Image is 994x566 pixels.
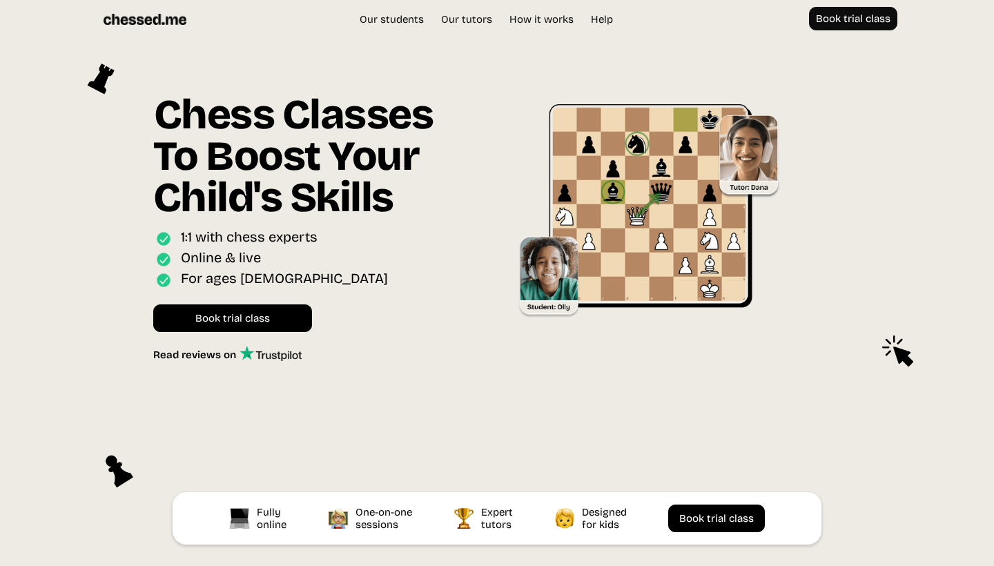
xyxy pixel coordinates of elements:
[153,94,476,228] h1: Chess Classes To Boost Your Child's Skills
[153,304,312,332] a: Book trial class
[355,506,416,531] div: One-on-one sessions
[153,349,240,361] div: Read reviews on
[257,506,290,531] div: Fully online
[503,12,581,26] a: How it works
[584,12,620,26] a: Help
[809,7,897,30] a: Book trial class
[668,505,765,532] a: Book trial class
[153,346,302,361] a: Read reviews on
[181,270,388,290] div: For ages [DEMOGRAPHIC_DATA]
[181,249,261,269] div: Online & live
[481,506,516,531] div: Expert tutors
[582,506,630,531] div: Designed for kids
[181,228,318,248] div: 1:1 with chess experts
[434,12,499,26] a: Our tutors
[353,12,431,26] a: Our students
